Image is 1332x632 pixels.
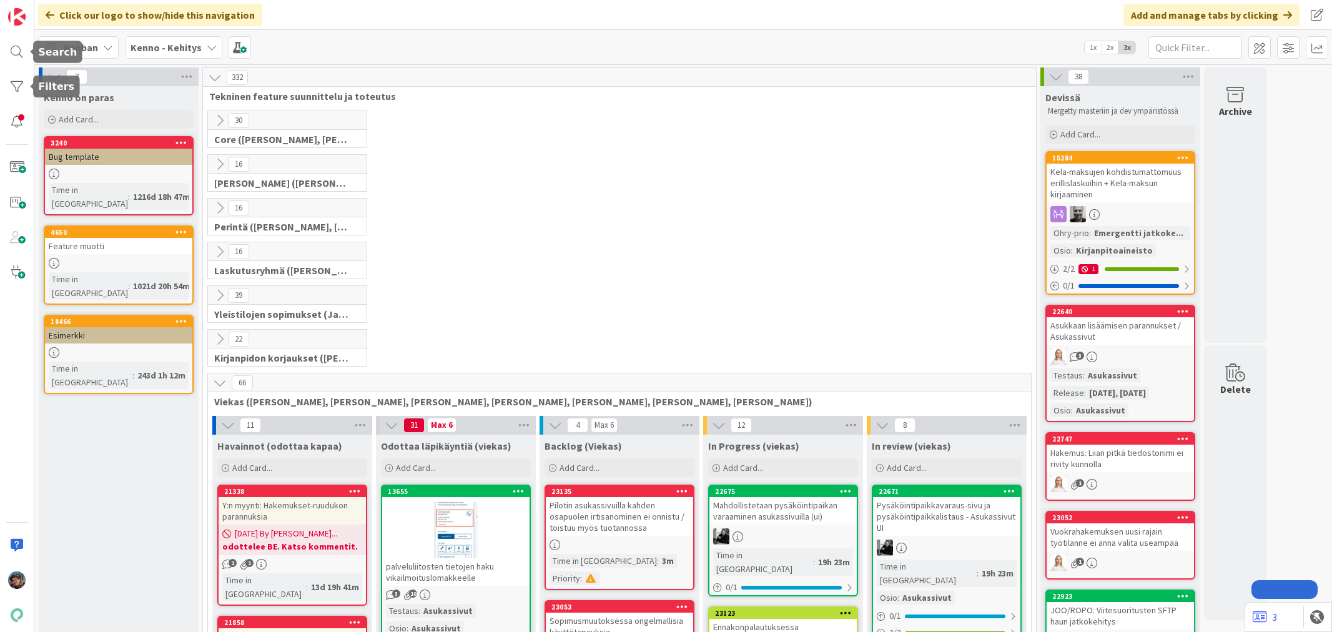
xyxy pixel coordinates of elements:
[219,497,366,525] div: Y:n myynti: Hakemukset-ruudukon parannuksia
[209,90,1020,102] span: Tekninen feature suunnittelu ja toteutus
[49,362,132,389] div: Time in [GEOGRAPHIC_DATA]
[1050,386,1084,400] div: Release
[1047,278,1194,294] div: 0/1
[228,288,249,303] span: 39
[545,485,694,590] a: 23135Pilotin asukassivuilla kahden osapuolen irtisanominen ei onnistu / toistuu myös tuotannossaT...
[1085,41,1102,54] span: 1x
[219,486,366,525] div: 21338Y:n myynti: Hakemukset-ruudukon parannuksia
[214,220,351,233] span: Perintä (Jaakko, PetriH, MikkoV, Pasi)
[1078,264,1098,274] div: 1
[979,566,1017,580] div: 19h 23m
[897,591,899,605] span: :
[217,485,367,606] a: 21338Y:n myynti: Hakemukset-ruudukon parannuksia[DATE] By [PERSON_NAME]...odottelee BE. Katso kom...
[38,46,77,58] h5: Search
[715,487,857,496] div: 22675
[1045,305,1195,422] a: 22640Asukkaan lisäämisen parannukset / AsukassivutSLTestaus:AsukassivutRelease:[DATE], [DATE]Osio...
[815,555,853,569] div: 19h 23m
[128,279,130,293] span: :
[708,485,858,596] a: 22675Mahdollistetaan pysäköintipaikan varaaminen asukassivuilla (ui)KMTime in [GEOGRAPHIC_DATA]:1...
[1050,348,1067,365] img: SL
[873,540,1020,556] div: KM
[877,560,977,587] div: Time in [GEOGRAPHIC_DATA]
[1052,592,1194,601] div: 22923
[813,555,815,569] span: :
[889,610,901,623] span: 0 / 1
[214,264,351,277] span: Laskutusryhmä (Antti, Keijo)
[1076,352,1084,360] span: 3
[1047,476,1194,492] div: SL
[1076,558,1084,566] span: 1
[38,81,74,92] h5: Filters
[1047,433,1194,445] div: 22747
[1048,106,1193,116] p: Mergetty masteriin ja dev ympäristössä
[228,157,249,172] span: 16
[228,332,249,347] span: 22
[551,487,693,496] div: 23135
[59,114,99,125] span: Add Card...
[726,581,738,594] span: 0 / 1
[1050,555,1067,571] img: SL
[873,497,1020,536] div: Pysäköintipaikkavaraus-sivu ja pysäköintipaikkalistaus - Asukassivut UI
[1050,368,1083,382] div: Testaus
[45,149,192,165] div: Bug template
[1047,591,1194,630] div: 22923JOO/ROPO: Viitesuoritusten SFTP haun jatkokehitys
[224,487,366,496] div: 21338
[873,486,1020,536] div: 22671Pysäköintipaikkavaraus-sivu ja pysäköintipaikkalistaus - Asukassivut UI
[396,462,436,473] span: Add Card...
[66,69,87,84] span: 3
[217,440,342,452] span: Havainnot (odottaa kapaa)
[235,527,337,540] span: [DATE] By [PERSON_NAME]...
[545,440,622,452] span: Backlog (Viekas)
[1102,41,1118,54] span: 2x
[131,41,202,54] b: Kenno - Kehitys
[130,190,193,204] div: 1216d 18h 47m
[1063,262,1075,275] span: 2 / 2
[45,327,192,343] div: Esimerkki
[550,554,657,568] div: Time in [GEOGRAPHIC_DATA]
[1047,306,1194,317] div: 22640
[134,368,189,382] div: 243d 1h 12m
[245,559,254,567] span: 1
[1091,226,1186,240] div: Emergentti jatkoke...
[44,136,194,215] a: 3240Bug templateTime in [GEOGRAPHIC_DATA]:1216d 18h 47m
[551,603,693,611] div: 23053
[392,590,400,598] span: 3
[1253,610,1277,625] a: 3
[228,200,249,215] span: 16
[580,571,582,585] span: :
[420,604,476,618] div: Asukassivut
[1052,513,1194,522] div: 23052
[219,486,366,497] div: 21338
[1047,512,1194,523] div: 23052
[1076,479,1084,487] span: 1
[657,554,659,568] span: :
[51,317,192,326] div: 18466
[38,4,262,26] div: Click our logo to show/hide this navigation
[715,609,857,618] div: 23123
[887,462,927,473] span: Add Card...
[1050,226,1089,240] div: Ohry-prio
[1052,154,1194,162] div: 15284
[214,308,351,320] span: Yleistilojen sopimukset (Jaakko, VilleP, TommiL, Simo)
[1047,152,1194,164] div: 15284
[1050,244,1071,257] div: Osio
[44,225,194,305] a: 4650Feature muottiTime in [GEOGRAPHIC_DATA]:1021d 20h 54m
[1089,226,1091,240] span: :
[1047,206,1194,222] div: JH
[1118,41,1135,54] span: 3x
[1047,555,1194,571] div: SL
[431,422,453,428] div: Max 6
[873,486,1020,497] div: 22671
[8,8,26,26] img: Visit kanbanzone.com
[1060,129,1100,140] span: Add Card...
[1045,432,1195,501] a: 22747Hakemus: Liian pitkä tiedostonimi ei rivity kunnollaSL
[388,487,530,496] div: 13655
[709,486,857,525] div: 22675Mahdollistetaan pysäköintipaikan varaaminen asukassivuilla (ui)
[44,91,114,104] span: Kenno on paras
[1047,317,1194,345] div: Asukkaan lisäämisen parannukset / Asukassivut
[1047,348,1194,365] div: SL
[1047,152,1194,202] div: 15284Kela-maksujen kohdistumattomuus erillislaskuihin + Kela-maksun kirjaaminen
[1123,4,1300,26] div: Add and manage tabs by clicking
[1047,306,1194,345] div: 22640Asukkaan lisäämisen parannukset / Asukassivut
[1047,445,1194,472] div: Hakemus: Liian pitkä tiedostonimi ei rivity kunnolla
